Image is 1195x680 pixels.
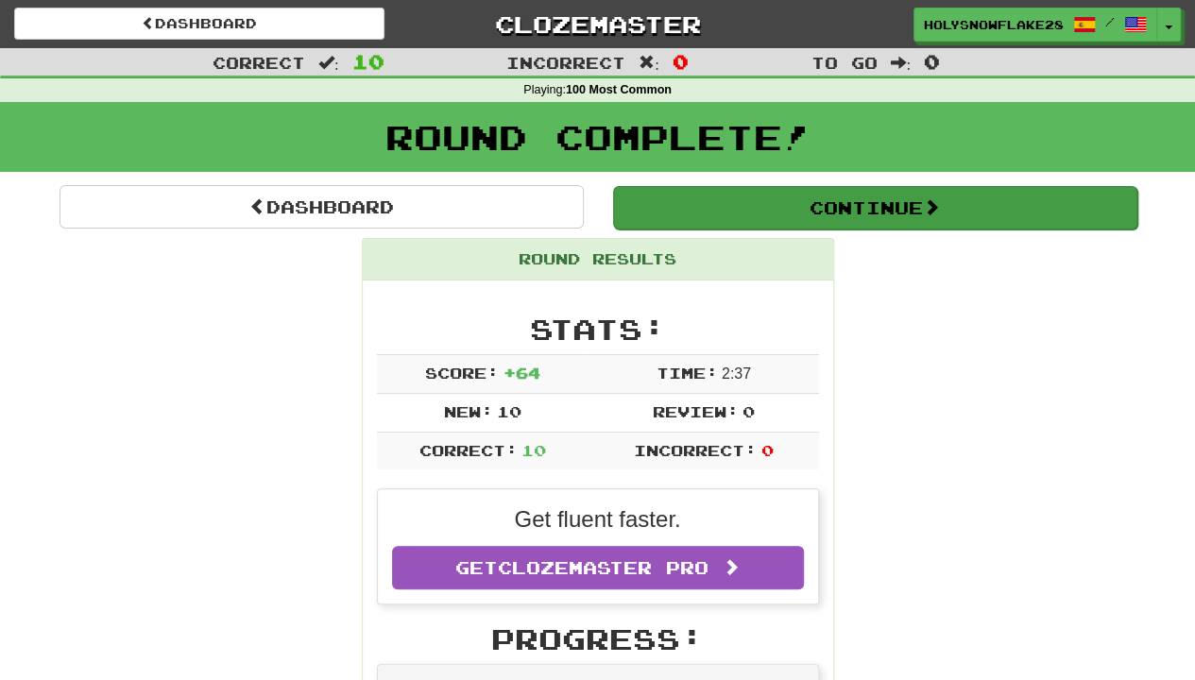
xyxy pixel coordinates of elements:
[506,53,625,72] span: Incorrect
[613,186,1137,229] button: Continue
[498,557,708,578] span: Clozemaster Pro
[760,441,773,459] span: 0
[377,314,819,345] h2: Stats:
[924,16,1064,33] span: HolySnowflake2813
[392,546,804,589] a: GetClozemaster Pro
[913,8,1157,42] a: HolySnowflake2813 /
[811,53,877,72] span: To go
[722,365,751,382] span: 2 : 37
[14,8,384,40] a: Dashboard
[392,503,804,535] p: Get fluent faster.
[60,185,584,229] a: Dashboard
[497,402,521,420] span: 10
[352,50,384,73] span: 10
[7,118,1188,156] h1: Round Complete!
[443,402,492,420] span: New:
[639,55,659,71] span: :
[656,364,717,382] span: Time:
[890,55,911,71] span: :
[413,8,783,41] a: Clozemaster
[418,441,517,459] span: Correct:
[318,55,339,71] span: :
[566,83,672,96] strong: 100 Most Common
[503,364,539,382] span: + 64
[924,50,940,73] span: 0
[521,441,546,459] span: 10
[652,402,738,420] span: Review:
[673,50,689,73] span: 0
[743,402,755,420] span: 0
[213,53,305,72] span: Correct
[425,364,499,382] span: Score:
[377,623,819,654] h2: Progress:
[634,441,757,459] span: Incorrect:
[1105,15,1115,28] span: /
[363,239,833,280] div: Round Results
